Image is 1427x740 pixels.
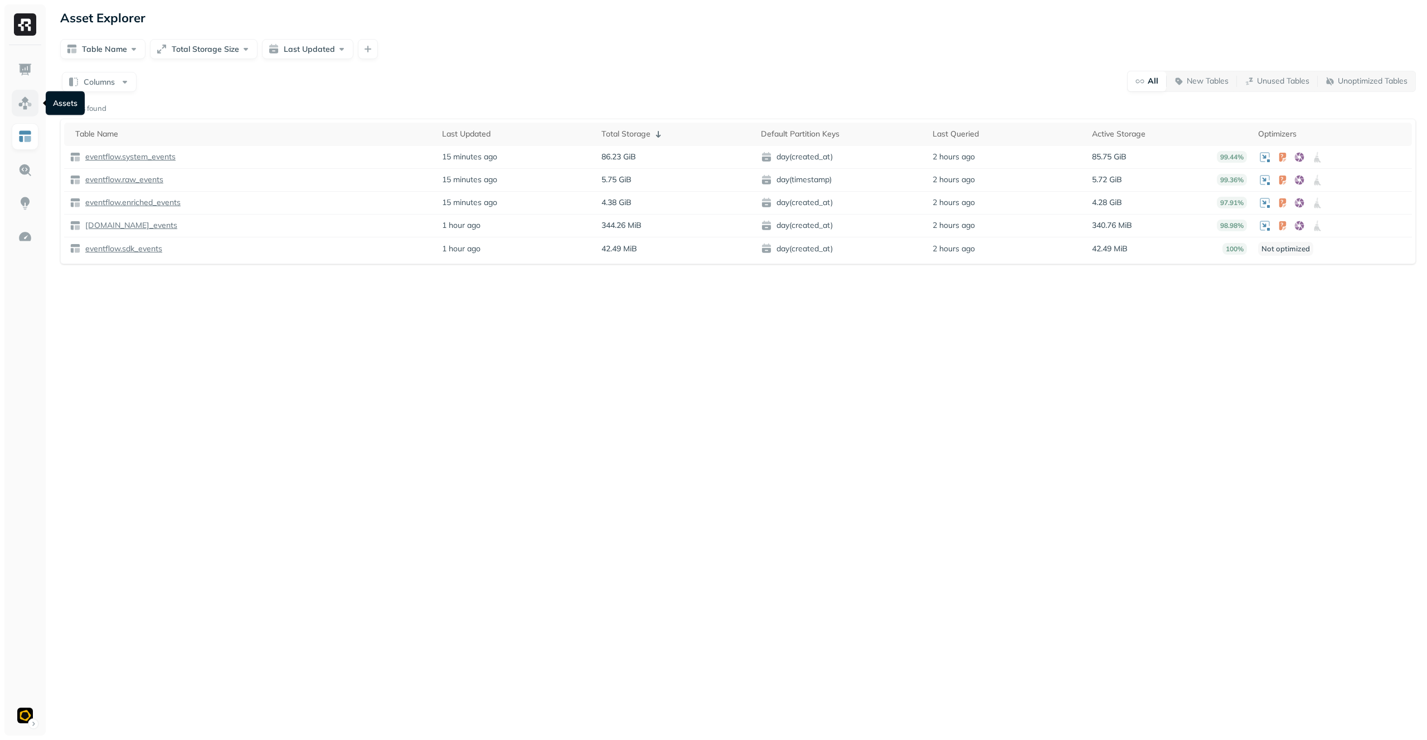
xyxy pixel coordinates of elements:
p: 1 hour ago [442,220,480,231]
div: Optimizers [1258,129,1406,139]
a: eventflow.enriched_events [81,197,181,208]
p: 2 hours ago [933,197,975,208]
p: 2 hours ago [933,152,975,162]
p: eventflow.system_events [83,152,176,162]
p: All [1148,76,1158,86]
p: 340.76 MiB [1092,220,1132,231]
p: Asset Explorer [60,10,145,26]
p: eventflow.enriched_events [83,197,181,208]
p: Not optimized [1258,242,1313,256]
button: Table Name [60,39,145,59]
img: table [70,220,81,231]
p: 98.98% [1217,220,1247,231]
p: 2 hours ago [933,220,975,231]
p: 344.26 MiB [601,220,642,231]
p: 86.23 GiB [601,152,636,162]
p: 42.49 MiB [1092,244,1128,254]
img: Dashboard [18,62,32,77]
img: Ludeo Staging [17,708,33,723]
p: eventflow.raw_events [83,174,163,185]
a: [DOMAIN_NAME]_events [81,220,177,231]
p: 97.91% [1217,197,1247,208]
img: Asset Explorer [18,129,32,144]
p: New Tables [1187,76,1229,86]
p: 4.28 GiB [1092,197,1122,208]
p: 15 minutes ago [442,152,497,162]
div: Assets [46,91,85,115]
div: Active Storage [1092,129,1247,139]
span: day(created_at) [761,152,921,163]
a: eventflow.raw_events [81,174,163,185]
div: Default Partition Keys [761,129,921,139]
a: eventflow.sdk_events [81,244,162,254]
p: 15 minutes ago [442,174,497,185]
p: Unused Tables [1257,76,1309,86]
p: 15 minutes ago [442,197,497,208]
p: 5.75 GiB [601,174,632,185]
span: day(created_at) [761,243,921,254]
p: Unoptimized Tables [1338,76,1407,86]
p: 85.75 GiB [1092,152,1127,162]
div: Total Storage [601,128,750,141]
span: day(created_at) [761,220,921,231]
p: 99.36% [1217,174,1247,186]
img: Ryft [14,13,36,36]
img: Insights [18,196,32,211]
div: Last Queried [933,129,1081,139]
div: Last Updated [442,129,590,139]
p: 4.38 GiB [601,197,632,208]
img: Query Explorer [18,163,32,177]
img: Optimization [18,230,32,244]
span: day(timestamp) [761,174,921,186]
img: table [70,243,81,254]
div: Table Name [75,129,431,139]
p: 2 hours ago [933,174,975,185]
button: Total Storage Size [150,39,258,59]
button: Columns [62,72,137,92]
p: 5.72 GiB [1092,174,1122,185]
p: 99.44% [1217,151,1247,163]
img: table [70,152,81,163]
img: table [70,174,81,186]
a: eventflow.system_events [81,152,176,162]
p: 100% [1222,243,1247,255]
img: table [70,197,81,208]
span: day(created_at) [761,197,921,208]
button: Last Updated [262,39,353,59]
img: Assets [18,96,32,110]
p: eventflow.sdk_events [83,244,162,254]
p: 2 hours ago [933,244,975,254]
p: 1 hour ago [442,244,480,254]
p: [DOMAIN_NAME]_events [83,220,177,231]
p: 42.49 MiB [601,244,637,254]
